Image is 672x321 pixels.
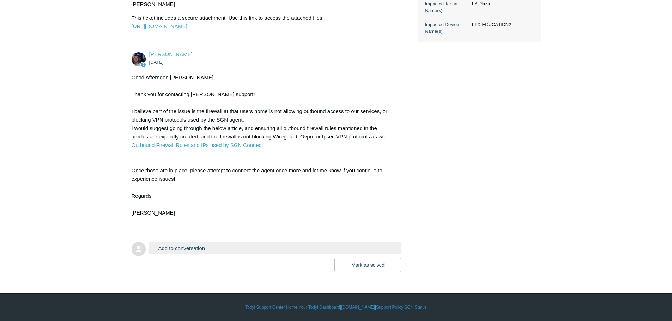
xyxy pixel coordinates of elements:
a: [DOMAIN_NAME] [341,304,375,310]
dt: Impacted Tenant Name(s) [425,0,468,14]
a: Support Policy [376,304,403,310]
button: Mark as solved [334,258,401,272]
a: SGN Status [405,304,427,310]
dd: LPX-EDUCATION2 [468,21,534,28]
dt: Impacted Device Name(s) [425,21,468,35]
a: Todyl Support Center Home [245,304,297,310]
dd: LA Plaza [468,0,534,7]
a: Outbound Firewall Rules and IPs used by SGN Connect [132,142,263,148]
time: 10/01/2025, 16:29 [149,60,164,65]
span: Connor Davis [149,51,193,57]
a: [PERSON_NAME] [149,51,193,57]
div: | | | | [132,304,541,310]
a: Your Todyl Dashboard [298,304,340,310]
a: [URL][DOMAIN_NAME] [132,23,187,29]
button: Add to conversation [149,242,402,254]
p: This ticket includes a secure attachment. Use this link to access the attached files: [132,14,395,31]
div: Good Afternoon [PERSON_NAME], Thank you for contacting [PERSON_NAME] support! I believe part of t... [132,73,395,217]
